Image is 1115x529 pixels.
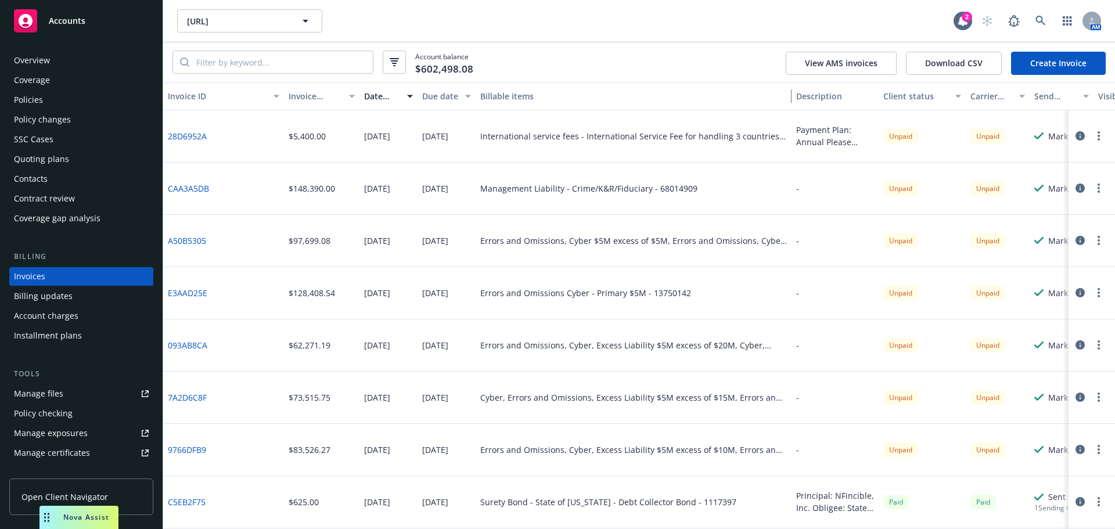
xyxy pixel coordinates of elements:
div: $5,400.00 [289,130,326,142]
a: Search [1029,9,1052,33]
a: Contacts [9,170,153,188]
button: Download CSV [906,52,1002,75]
button: Carrier status [966,82,1030,110]
div: - [796,235,799,247]
div: Unpaid [883,233,918,248]
span: Account balance [415,52,473,73]
div: $148,390.00 [289,182,335,195]
div: Quoting plans [14,150,69,168]
div: SSC Cases [14,130,53,149]
div: 1 Sending now [1034,503,1080,513]
button: [URL] [177,9,322,33]
div: Unpaid [970,129,1005,143]
button: Client status [879,82,966,110]
div: Policies [14,91,43,109]
a: Manage exposures [9,424,153,442]
div: - [796,391,799,404]
div: Errors and Omissions, Cyber $5M excess of $5M, Errors and Omissions, Cyber - $5M xs $5M - MTE9049... [480,235,787,247]
span: Accounts [49,16,85,26]
div: [DATE] [364,235,390,247]
a: 9766DFB9 [168,444,206,456]
div: Contacts [14,170,48,188]
a: Invoices [9,267,153,286]
svg: Search [180,57,189,67]
div: [DATE] [422,287,448,299]
a: 7A2D6C8F [168,391,207,404]
div: $97,699.08 [289,235,330,247]
span: Open Client Navigator [21,491,108,503]
div: Client status [883,90,948,102]
div: - [796,444,799,456]
div: - [796,339,799,351]
div: - [796,182,799,195]
a: Create Invoice [1011,52,1106,75]
a: Accounts [9,5,153,37]
div: - [796,287,799,299]
a: Start snowing [976,9,999,33]
a: Overview [9,51,153,70]
a: Report a Bug [1002,9,1026,33]
div: Invoices [14,267,45,286]
div: Due date [422,90,458,102]
button: Due date [418,82,476,110]
div: [DATE] [422,130,448,142]
div: [DATE] [422,235,448,247]
span: $602,498.08 [415,62,473,77]
div: Policy checking [14,404,73,423]
a: Coverage gap analysis [9,209,153,228]
button: View AMS invoices [786,52,897,75]
div: [DATE] [364,496,390,508]
div: $73,515.75 [289,391,330,404]
div: Unpaid [970,286,1005,300]
div: Policy changes [14,110,71,129]
a: Installment plans [9,326,153,345]
div: Unpaid [970,338,1005,352]
a: SSC Cases [9,130,153,149]
div: [DATE] [364,130,390,142]
div: Errors and Omissions Cyber - Primary $5M - 13750142 [480,287,691,299]
div: $62,271.19 [289,339,330,351]
div: Marked as sent [1048,182,1089,195]
div: Date issued [364,90,400,102]
div: Invoice ID [168,90,267,102]
div: Account charges [14,307,78,325]
div: International service fees - International Service Fee for handling 3 countries. ($1,800/per coun... [480,130,787,142]
a: Contract review [9,189,153,208]
div: Payment Plan: Annual Please remit payment upon receipt. Thank you! [796,124,874,148]
a: Switch app [1056,9,1079,33]
div: Marked as sent [1048,130,1089,142]
input: Filter by keyword... [189,51,373,73]
div: [DATE] [422,339,448,351]
div: Unpaid [970,181,1005,196]
div: Paid [970,495,996,509]
div: Overview [14,51,50,70]
div: Coverage gap analysis [14,209,100,228]
span: [URL] [187,15,287,27]
div: Manage files [14,384,63,403]
a: Quoting plans [9,150,153,168]
div: Marked as sent [1048,235,1089,247]
div: [DATE] [364,287,390,299]
a: Manage claims [9,463,153,482]
a: Billing updates [9,287,153,305]
a: E3AAD25E [168,287,207,299]
a: CAA3A5DB [168,182,209,195]
button: Invoice amount [284,82,359,110]
a: A50B5305 [168,235,206,247]
a: Manage files [9,384,153,403]
button: Description [792,82,879,110]
div: Contract review [14,189,75,208]
div: Description [796,90,874,102]
div: Send result [1034,90,1076,102]
a: Policies [9,91,153,109]
div: [DATE] [364,391,390,404]
div: $83,526.27 [289,444,330,456]
div: Unpaid [970,390,1005,405]
div: Marked as sent [1048,391,1089,404]
button: Billable items [476,82,792,110]
div: Installment plans [14,326,82,345]
div: Manage claims [14,463,73,482]
div: Unpaid [883,442,918,457]
div: Cyber, Errors and Omissions, Excess Liability $5M excess of $15M, Errors and Omissions, Cyber - E... [480,391,787,404]
div: [DATE] [422,444,448,456]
